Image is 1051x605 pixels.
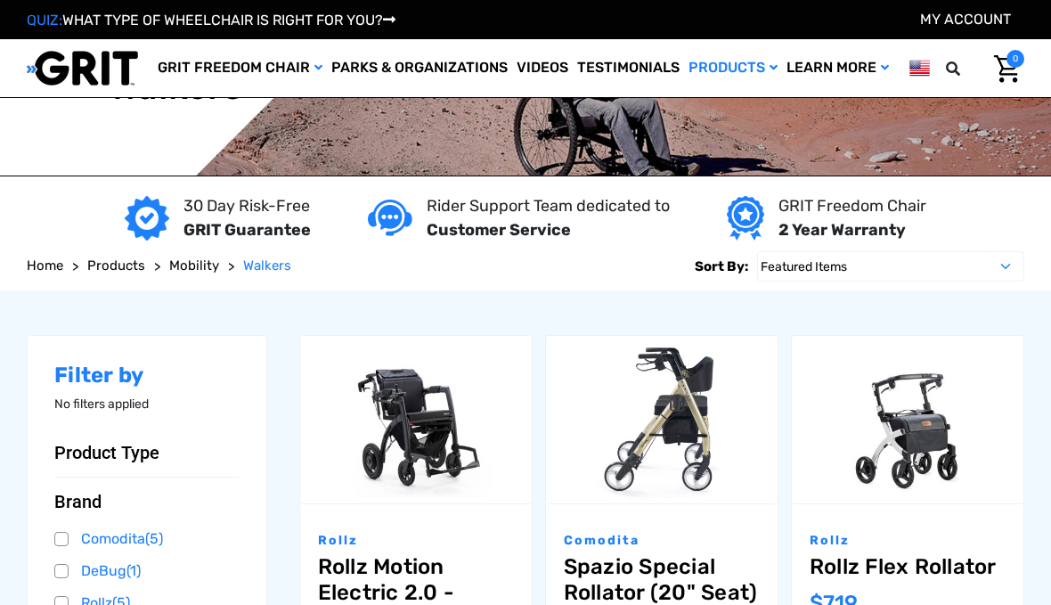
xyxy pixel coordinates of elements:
a: Products [87,256,145,276]
a: Comodita(5) [54,526,240,552]
a: Cart with 0 items [981,50,1024,87]
img: GRIT All-Terrain Wheelchair and Mobility Equipment [27,50,138,86]
a: Spazio Special Rollator (20" Seat) by Comodita,$490.00 [546,336,778,504]
a: QUIZ:WHAT TYPE OF WHEELCHAIR IS RIGHT FOR YOU? [27,12,395,29]
span: Walkers [243,258,291,274]
strong: 2 Year Warranty [778,220,906,240]
img: Rollz Motion Electric 2.0 - Rollator and Wheelchair [300,336,532,504]
p: No filters applied [54,395,240,413]
a: Learn More [782,39,893,97]
span: Brand [54,491,102,512]
img: us.png [909,57,930,79]
a: DeBug(1) [54,558,240,585]
img: Year warranty [727,196,763,241]
a: Walkers [243,256,291,276]
a: Products [684,39,782,97]
span: Home [27,258,63,274]
span: QUIZ: [27,12,62,29]
a: Home [27,256,63,276]
span: (5) [145,530,163,547]
a: Rollz Flex Rollator,$719.00 [810,554,1006,580]
img: Rollz Flex Rollator [792,336,1023,504]
a: Mobility [169,256,219,276]
p: GRIT Freedom Chair [778,194,926,218]
span: 0 [1006,50,1024,68]
h2: Filter by [54,363,240,388]
img: GRIT Guarantee [125,196,169,241]
a: Parks & Organizations [327,39,512,97]
a: Testimonials [573,39,684,97]
a: Rollz Motion Electric 2.0 - Rollator and Wheelchair,$3,990.00 [300,336,532,504]
p: Comodita [564,531,760,550]
span: Mobility [169,258,219,274]
a: Rollz Flex Rollator,$719.00 [792,336,1023,504]
a: Account [920,11,1011,28]
span: (1) [126,562,141,579]
h1: Walkers [110,67,242,110]
p: Rollz [318,531,514,550]
span: Products [87,258,145,274]
p: Rollz [810,531,1006,550]
a: Videos [512,39,573,97]
input: Search [972,50,981,87]
p: 30 Day Risk-Free [183,194,311,218]
img: Customer service [368,200,412,236]
label: Sort By: [695,251,748,282]
button: Brand [54,491,240,512]
button: Product Type [54,442,240,463]
img: Spazio Special Rollator (20" Seat) by Comodita [546,336,778,504]
a: GRIT Freedom Chair [153,39,327,97]
img: Cart [994,55,1020,83]
p: Rider Support Team dedicated to [427,194,670,218]
span: Product Type [54,442,159,463]
strong: GRIT Guarantee [183,220,311,240]
strong: Customer Service [427,220,571,240]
